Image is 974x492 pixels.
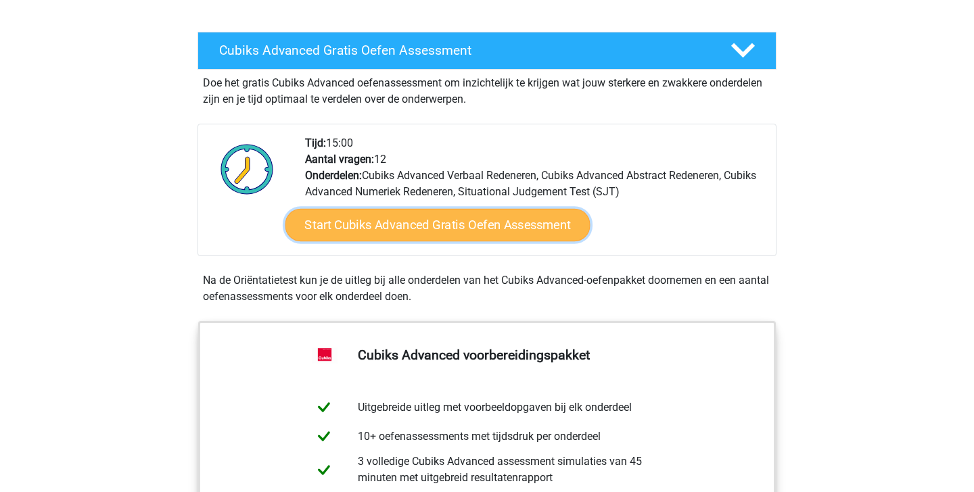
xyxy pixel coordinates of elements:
[198,70,776,107] div: Doe het gratis Cubiks Advanced oefenassessment om inzichtelijk te krijgen wat jouw sterkere en zw...
[192,32,782,70] a: Cubiks Advanced Gratis Oefen Assessment
[305,137,326,149] b: Tijd:
[219,43,709,58] h4: Cubiks Advanced Gratis Oefen Assessment
[295,135,775,255] div: 15:00 12 Cubiks Advanced Verbaal Redeneren, Cubiks Advanced Abstract Redeneren, Cubiks Advanced N...
[198,272,776,305] div: Na de Oriëntatietest kun je de uitleg bij alle onderdelen van het Cubiks Advanced-oefenpakket doo...
[305,169,362,182] b: Onderdelen:
[213,135,281,203] img: Klok
[305,153,374,166] b: Aantal vragen:
[285,209,590,241] a: Start Cubiks Advanced Gratis Oefen Assessment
